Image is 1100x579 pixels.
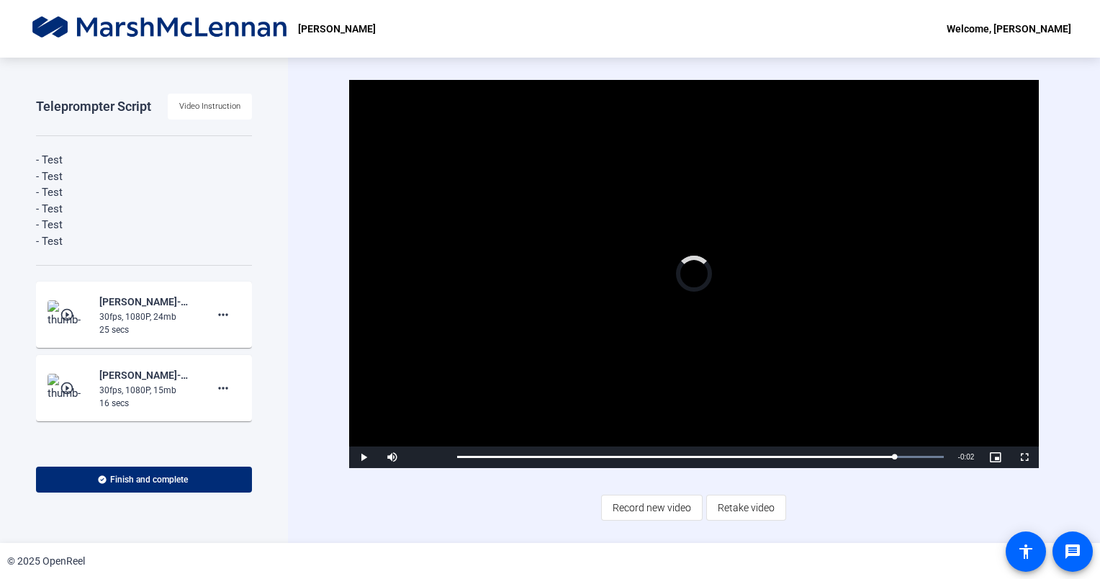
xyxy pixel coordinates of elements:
span: Record new video [613,494,691,521]
button: Play [349,446,378,468]
span: 0:02 [960,453,974,461]
p: - Test [36,184,252,201]
div: 16 secs [99,397,196,410]
span: Finish and complete [110,474,188,485]
p: - Test [36,152,252,169]
button: Finish and complete [36,467,252,493]
button: Mute [378,446,407,468]
div: Teleprompter Script [36,98,151,115]
mat-icon: more_horiz [215,380,232,397]
div: 30fps, 1080P, 15mb [99,384,196,397]
button: Record new video [601,495,703,521]
img: thumb-nail [48,300,90,329]
button: Fullscreen [1010,446,1039,468]
mat-icon: more_horiz [215,306,232,323]
span: Video Instruction [179,96,240,117]
div: 25 secs [99,323,196,336]
div: Welcome, [PERSON_NAME] [947,20,1071,37]
button: Picture-in-Picture [981,446,1010,468]
mat-icon: play_circle_outline [60,381,77,395]
p: - Test [36,201,252,217]
div: © 2025 OpenReel [7,554,85,569]
mat-icon: accessibility [1017,543,1034,560]
img: OpenReel logo [29,14,291,43]
span: - [958,453,960,461]
span: Retake video [718,494,775,521]
div: [PERSON_NAME]-Why Work Here - [DATE]-[PERSON_NAME]-1759847817058-webcam [99,367,196,384]
div: [PERSON_NAME]-Why Work Here - [DATE]-[PERSON_NAME]-1759867404280-webcam [99,293,196,310]
p: - Test [36,169,252,185]
div: Video Player [349,80,1040,468]
div: 30fps, 1080P, 24mb [99,310,196,323]
img: thumb-nail [48,374,90,403]
mat-icon: message [1064,543,1081,560]
div: Progress Bar [457,456,944,458]
p: - Test [36,233,252,250]
p: - Test [36,217,252,233]
button: Retake video [706,495,786,521]
button: Video Instruction [168,94,252,120]
mat-icon: play_circle_outline [60,308,77,322]
p: [PERSON_NAME] [298,20,376,37]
